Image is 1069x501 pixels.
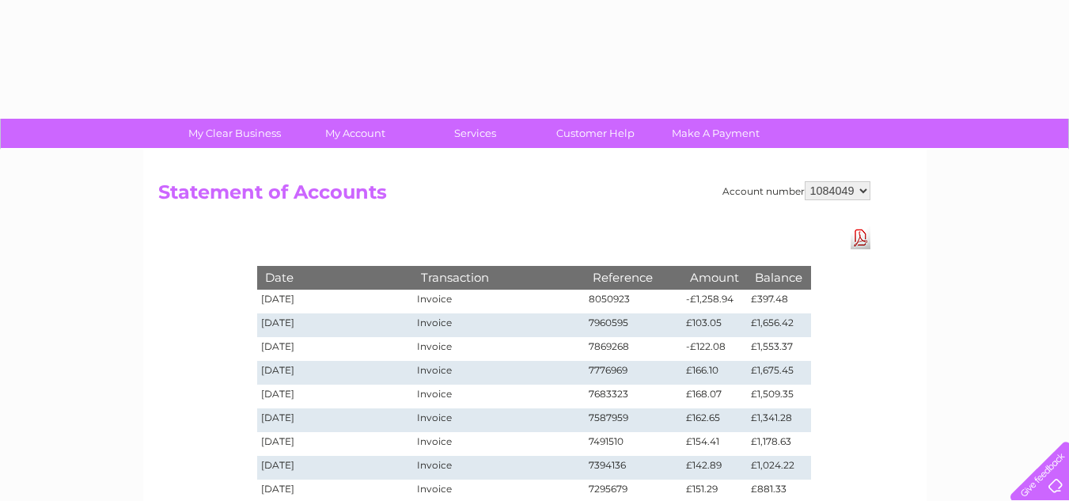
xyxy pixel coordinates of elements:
[257,266,414,289] th: Date
[585,313,683,337] td: 7960595
[585,290,683,313] td: 8050923
[257,361,414,385] td: [DATE]
[682,337,747,361] td: -£122.08
[257,313,414,337] td: [DATE]
[682,432,747,456] td: £154.41
[290,119,420,148] a: My Account
[747,266,810,289] th: Balance
[410,119,540,148] a: Services
[413,337,584,361] td: Invoice
[682,266,747,289] th: Amount
[169,119,300,148] a: My Clear Business
[257,408,414,432] td: [DATE]
[585,385,683,408] td: 7683323
[851,226,870,249] a: Download Pdf
[682,361,747,385] td: £166.10
[585,456,683,480] td: 7394136
[585,408,683,432] td: 7587959
[682,290,747,313] td: -£1,258.94
[413,456,584,480] td: Invoice
[413,266,584,289] th: Transaction
[530,119,661,148] a: Customer Help
[747,313,810,337] td: £1,656.42
[722,181,870,200] div: Account number
[585,432,683,456] td: 7491510
[682,408,747,432] td: £162.65
[585,266,683,289] th: Reference
[413,290,584,313] td: Invoice
[413,313,584,337] td: Invoice
[682,385,747,408] td: £168.07
[413,385,584,408] td: Invoice
[585,337,683,361] td: 7869268
[747,337,810,361] td: £1,553.37
[413,432,584,456] td: Invoice
[682,456,747,480] td: £142.89
[257,432,414,456] td: [DATE]
[747,432,810,456] td: £1,178.63
[257,337,414,361] td: [DATE]
[682,313,747,337] td: £103.05
[650,119,781,148] a: Make A Payment
[257,385,414,408] td: [DATE]
[585,361,683,385] td: 7776969
[747,385,810,408] td: £1,509.35
[747,290,810,313] td: £397.48
[158,181,870,211] h2: Statement of Accounts
[413,361,584,385] td: Invoice
[257,456,414,480] td: [DATE]
[747,361,810,385] td: £1,675.45
[747,456,810,480] td: £1,024.22
[747,408,810,432] td: £1,341.28
[257,290,414,313] td: [DATE]
[413,408,584,432] td: Invoice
